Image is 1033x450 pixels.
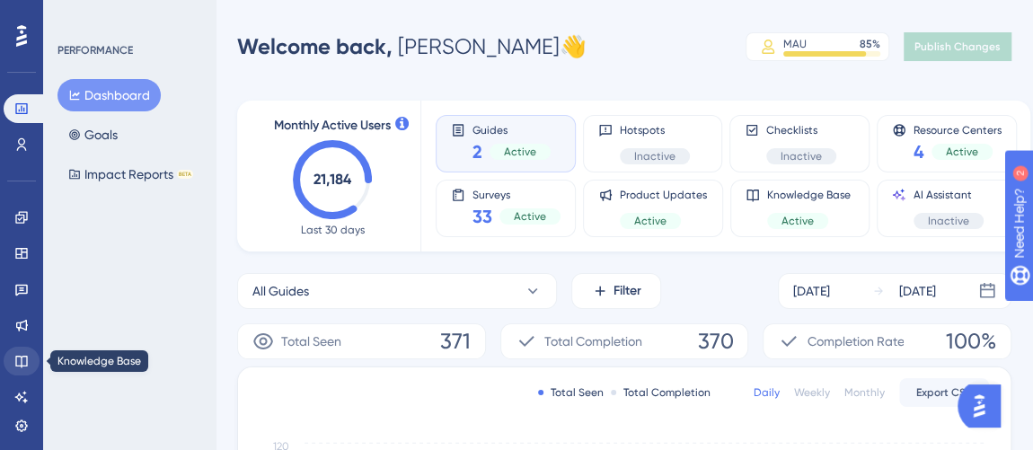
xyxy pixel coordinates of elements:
span: Completion Rate [807,331,904,352]
span: Publish Changes [914,40,1001,54]
div: [DATE] [899,280,936,302]
div: Total Seen [538,385,604,400]
div: [DATE] [793,280,830,302]
span: 100% [946,327,996,356]
div: Daily [754,385,780,400]
span: Knowledge Base [767,188,851,202]
span: 4 [914,139,924,164]
div: [PERSON_NAME] 👋 [237,32,587,61]
div: 2 [125,9,130,23]
button: Publish Changes [904,32,1011,61]
span: Surveys [472,188,561,200]
span: Guides [472,123,551,136]
span: Welcome back, [237,33,393,59]
span: Resource Centers [914,123,1002,136]
div: Total Completion [611,385,711,400]
div: Monthly [844,385,885,400]
span: Last 30 days [301,223,365,237]
span: Active [634,214,667,228]
span: Total Seen [281,331,341,352]
span: Inactive [634,149,675,163]
button: Export CSV [899,378,989,407]
span: 370 [697,327,733,356]
text: 21,184 [313,171,352,188]
span: 33 [472,204,492,229]
span: Product Updates [620,188,707,202]
span: Total Completion [544,331,642,352]
div: BETA [177,170,193,179]
div: PERFORMANCE [57,43,133,57]
span: Active [514,209,546,224]
span: Active [781,214,814,228]
span: Hotspots [620,123,690,137]
span: Inactive [781,149,822,163]
button: Impact ReportsBETA [57,158,204,190]
span: All Guides [252,280,309,302]
span: Filter [614,280,641,302]
button: Dashboard [57,79,161,111]
span: Active [946,145,978,159]
button: Goals [57,119,128,151]
button: Filter [571,273,661,309]
div: Weekly [794,385,830,400]
span: Checklists [766,123,836,137]
button: All Guides [237,273,557,309]
span: 371 [440,327,471,356]
iframe: UserGuiding AI Assistant Launcher [958,379,1011,433]
span: Monthly Active Users [274,115,391,137]
div: MAU [783,37,807,51]
div: 85 % [860,37,880,51]
span: Need Help? [42,4,112,26]
span: Inactive [928,214,969,228]
span: 2 [472,139,482,164]
span: AI Assistant [914,188,984,202]
span: Active [504,145,536,159]
span: Export CSV [916,385,973,400]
